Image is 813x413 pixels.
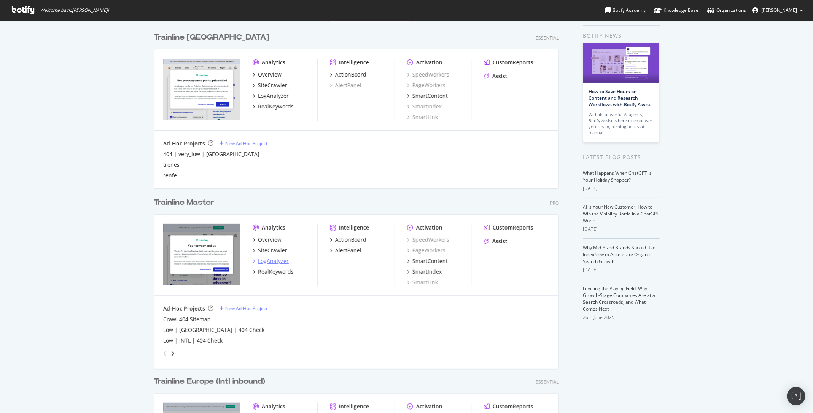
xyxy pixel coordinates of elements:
[536,35,559,41] div: Essential
[335,236,366,244] div: ActionBoard
[583,266,660,273] div: [DATE]
[407,81,445,89] div: PageWorkers
[253,268,294,276] a: RealKeywords
[589,88,651,108] a: How to Save Hours on Content and Research Workflows with Botify Assist
[262,59,285,66] div: Analytics
[493,224,533,231] div: CustomReports
[493,403,533,410] div: CustomReports
[407,247,445,254] a: PageWorkers
[407,113,438,121] a: SmartLink
[339,59,369,66] div: Intelligence
[583,285,655,312] a: Leveling the Playing Field: Why Growth-Stage Companies Are at a Search Crossroads, and What Comes...
[253,103,294,110] a: RealKeywords
[330,81,361,89] a: AlertPanel
[258,257,289,265] div: LogAnalyzer
[253,81,287,89] a: SiteCrawler
[163,337,223,344] a: Low | INTL | 404 Check
[258,81,287,89] div: SiteCrawler
[787,387,805,405] div: Open Intercom Messenger
[154,32,272,43] a: Trainline [GEOGRAPHIC_DATA]
[163,316,211,323] a: Crawl 404 Sitemap
[589,112,654,136] div: With its powerful AI agents, Botify Assist is here to empower your team, turning hours of manual…
[154,32,269,43] div: Trainline [GEOGRAPHIC_DATA]
[253,236,282,244] a: Overview
[163,172,177,179] a: renfe
[407,279,438,286] a: SmartLink
[707,6,746,14] div: Organizations
[253,247,287,254] a: SiteCrawler
[154,376,268,387] a: Trainline Europe (Intl inbound)
[583,314,660,321] div: 26th June 2025
[583,153,660,161] div: Latest Blog Posts
[163,150,259,158] a: 404 | very_low | [GEOGRAPHIC_DATA]
[746,4,809,16] button: [PERSON_NAME]
[412,92,448,100] div: SmartContent
[154,197,217,208] a: Trainline Master
[484,59,533,66] a: CustomReports
[492,72,508,80] div: Assist
[330,236,366,244] a: ActionBoard
[154,197,214,208] div: Trainline Master
[154,376,265,387] div: Trainline Europe (Intl inbound)
[220,140,267,147] a: New Ad-Hoc Project
[407,268,442,276] a: SmartIndex
[583,204,660,224] a: AI Is Your New Customer: How to Win the Visibility Battle in a ChatGPT World
[163,326,264,334] a: Low | [GEOGRAPHIC_DATA] | 404 Check
[407,71,449,78] a: SpeedWorkers
[407,103,442,110] a: SmartIndex
[163,140,205,147] div: Ad-Hoc Projects
[536,379,559,385] div: Essential
[262,403,285,410] div: Analytics
[412,257,448,265] div: SmartContent
[163,59,240,120] img: https://www.thetrainline.com/es
[335,247,361,254] div: AlertPanel
[339,403,369,410] div: Intelligence
[330,71,366,78] a: ActionBoard
[583,185,660,192] div: [DATE]
[412,268,442,276] div: SmartIndex
[258,268,294,276] div: RealKeywords
[654,6,698,14] div: Knowledge Base
[258,236,282,244] div: Overview
[163,161,180,169] a: trenes
[170,350,175,357] div: angle-right
[407,257,448,265] a: SmartContent
[330,247,361,254] a: AlertPanel
[40,7,109,13] span: Welcome back, [PERSON_NAME] !
[163,224,240,285] img: https://www.thetrainline.com
[253,71,282,78] a: Overview
[550,200,559,206] div: Pro
[253,257,289,265] a: LogAnalyzer
[339,224,369,231] div: Intelligence
[258,247,287,254] div: SiteCrawler
[583,32,660,40] div: Botify news
[583,226,660,233] div: [DATE]
[416,59,442,66] div: Activation
[262,224,285,231] div: Analytics
[253,92,289,100] a: LogAnalyzer
[761,7,797,13] span: David Lewis
[493,59,533,66] div: CustomReports
[407,92,448,100] a: SmartContent
[335,71,366,78] div: ActionBoard
[583,43,659,83] img: How to Save Hours on Content and Research Workflows with Botify Assist
[225,140,267,147] div: New Ad-Hoc Project
[583,170,652,183] a: What Happens When ChatGPT Is Your Holiday Shopper?
[163,305,205,313] div: Ad-Hoc Projects
[416,224,442,231] div: Activation
[258,103,294,110] div: RealKeywords
[416,403,442,410] div: Activation
[407,236,449,244] a: SpeedWorkers
[160,348,170,360] div: angle-left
